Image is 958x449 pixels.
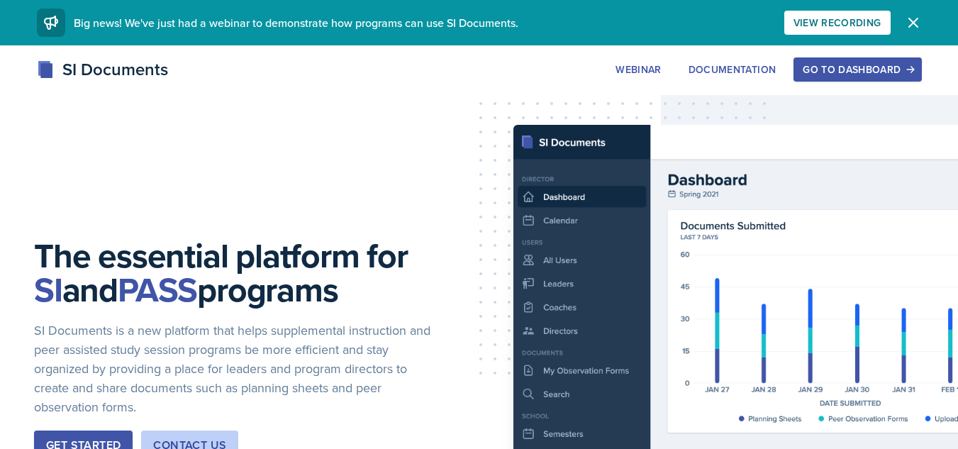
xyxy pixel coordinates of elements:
[74,15,518,31] span: Big news! We've just had a webinar to demonstrate how programs can use SI Documents.
[803,64,912,75] div: Go to Dashboard
[793,57,921,82] button: Go to Dashboard
[784,11,891,35] button: View Recording
[616,64,661,75] div: Webinar
[679,57,786,82] button: Documentation
[606,57,670,82] button: Webinar
[37,57,168,82] div: SI Documents
[689,64,776,75] div: Documentation
[793,17,881,28] div: View Recording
